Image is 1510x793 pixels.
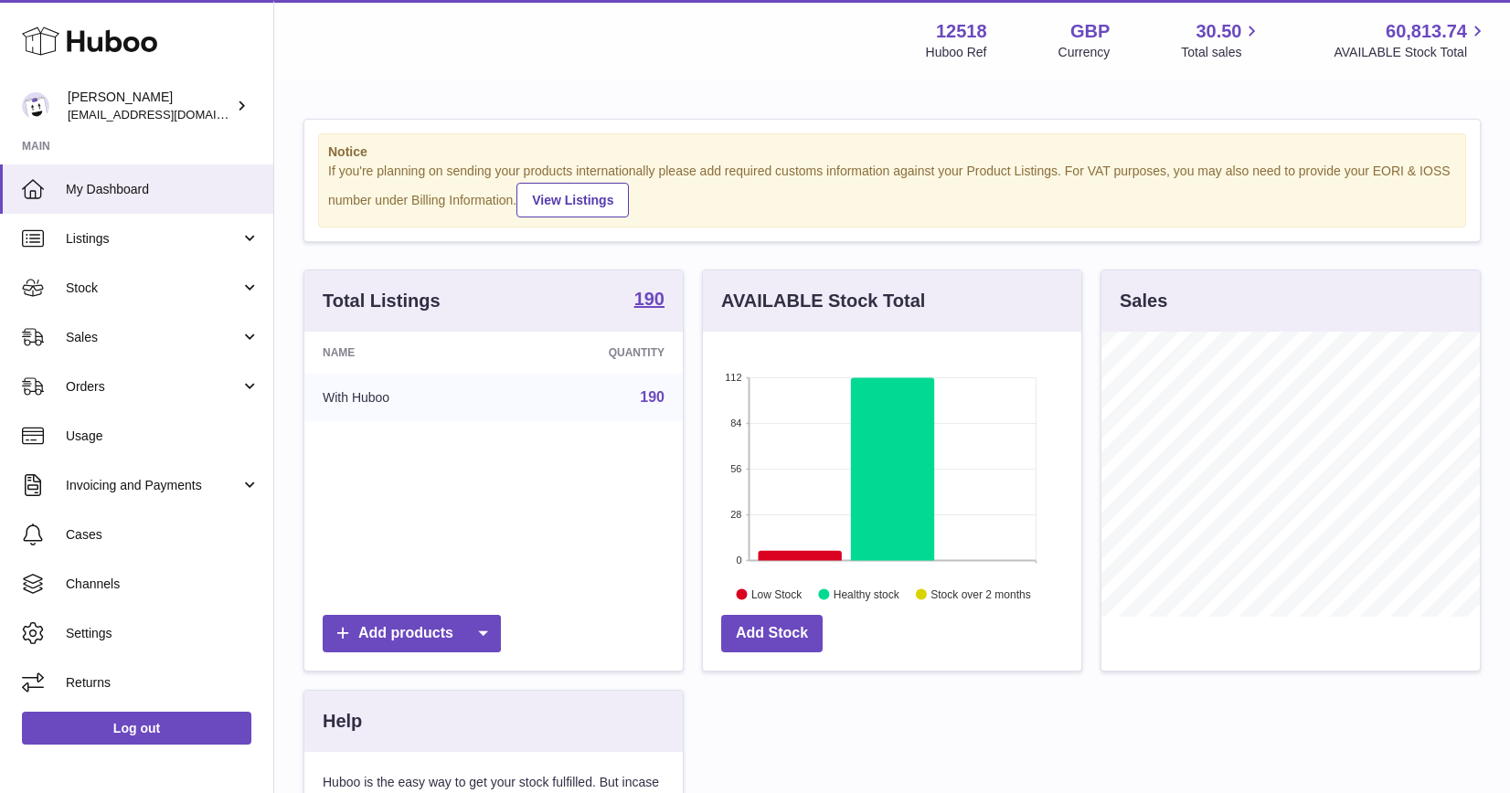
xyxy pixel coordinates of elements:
a: Add Stock [721,615,823,652]
text: 84 [730,418,741,428]
text: Stock over 2 months [930,587,1030,600]
span: 30.50 [1196,19,1241,44]
span: Usage [66,428,260,445]
a: Add products [323,615,501,652]
div: If you're planning on sending your products internationally please add required customs informati... [328,163,1456,217]
span: Orders [66,378,240,396]
span: Listings [66,230,240,248]
a: View Listings [516,183,629,217]
text: 0 [736,555,741,566]
div: [PERSON_NAME] [68,89,232,123]
span: Returns [66,674,260,692]
span: Sales [66,329,240,346]
span: Cases [66,526,260,544]
th: Quantity [504,332,683,374]
strong: GBP [1070,19,1110,44]
span: Total sales [1181,44,1262,61]
a: Log out [22,712,251,745]
a: 190 [634,290,665,312]
img: caitlin@fancylamp.co [22,92,49,120]
span: Settings [66,625,260,642]
span: Channels [66,576,260,593]
div: Currency [1058,44,1111,61]
text: 56 [730,463,741,474]
h3: Sales [1120,289,1167,313]
span: AVAILABLE Stock Total [1334,44,1488,61]
td: With Huboo [304,374,504,421]
strong: Notice [328,143,1456,161]
span: [EMAIL_ADDRESS][DOMAIN_NAME] [68,107,269,122]
span: My Dashboard [66,181,260,198]
h3: AVAILABLE Stock Total [721,289,925,313]
h3: Total Listings [323,289,441,313]
span: 60,813.74 [1386,19,1467,44]
strong: 190 [634,290,665,308]
th: Name [304,332,504,374]
text: 28 [730,509,741,520]
span: Stock [66,280,240,297]
span: Invoicing and Payments [66,477,240,494]
div: Huboo Ref [926,44,987,61]
text: 112 [725,372,741,383]
a: 30.50 Total sales [1181,19,1262,61]
a: 60,813.74 AVAILABLE Stock Total [1334,19,1488,61]
text: Healthy stock [834,587,900,600]
text: Low Stock [751,587,803,600]
strong: 12518 [936,19,987,44]
h3: Help [323,709,362,734]
a: 190 [640,389,665,405]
